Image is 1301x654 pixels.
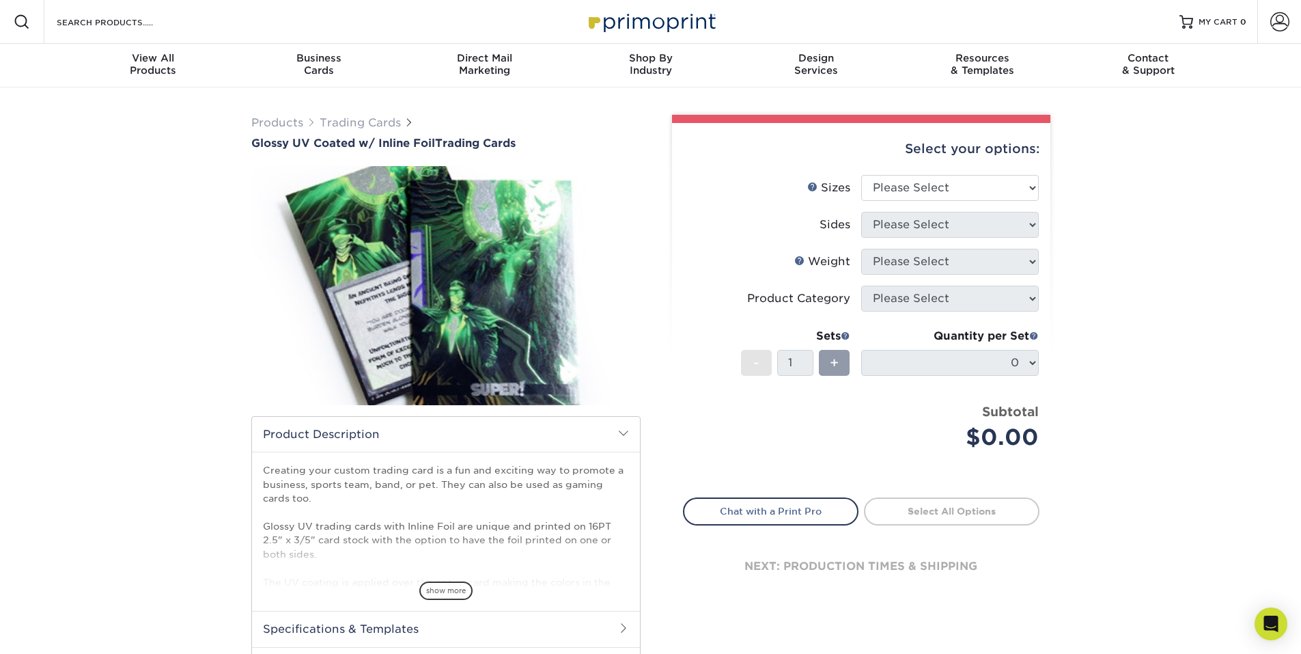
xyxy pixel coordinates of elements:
[402,52,568,64] span: Direct Mail
[70,52,236,64] span: View All
[1199,16,1237,28] span: MY CART
[899,52,1065,77] div: & Templates
[807,180,850,196] div: Sizes
[733,52,899,64] span: Design
[683,526,1039,608] div: next: production times & shipping
[820,217,850,233] div: Sides
[1240,17,1246,27] span: 0
[1065,52,1231,77] div: & Support
[251,137,641,150] h1: Trading Cards
[252,417,640,452] h2: Product Description
[733,44,899,87] a: DesignServices
[741,328,850,344] div: Sets
[402,52,568,77] div: Marketing
[252,611,640,646] h2: Specifications & Templates
[733,52,899,77] div: Services
[419,582,473,600] span: show more
[70,44,236,87] a: View AllProducts
[568,44,733,87] a: Shop ByIndustry
[236,44,402,87] a: BusinessCards
[683,498,858,525] a: Chat with a Print Pro
[251,137,435,150] span: Glossy UV Coated w/ Inline Foil
[251,137,641,150] a: Glossy UV Coated w/ Inline FoilTrading Cards
[320,116,401,129] a: Trading Cards
[402,44,568,87] a: Direct MailMarketing
[864,498,1039,525] a: Select All Options
[794,254,850,270] div: Weight
[236,52,402,77] div: Cards
[251,151,641,420] img: Glossy UV Coated w/ Inline Foil 01
[568,52,733,64] span: Shop By
[583,7,719,36] img: Primoprint
[1065,44,1231,87] a: Contact& Support
[55,14,188,30] input: SEARCH PRODUCTS.....
[747,290,850,307] div: Product Category
[683,123,1039,175] div: Select your options:
[830,353,839,373] span: +
[871,421,1039,454] div: $0.00
[263,463,629,616] p: Creating your custom trading card is a fun and exciting way to promote a business, sports team, b...
[861,328,1039,344] div: Quantity per Set
[70,52,236,77] div: Products
[236,52,402,64] span: Business
[1065,52,1231,64] span: Contact
[753,353,759,373] span: -
[982,404,1039,419] strong: Subtotal
[899,52,1065,64] span: Resources
[251,116,303,129] a: Products
[1255,608,1287,640] div: Open Intercom Messenger
[899,44,1065,87] a: Resources& Templates
[568,52,733,77] div: Industry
